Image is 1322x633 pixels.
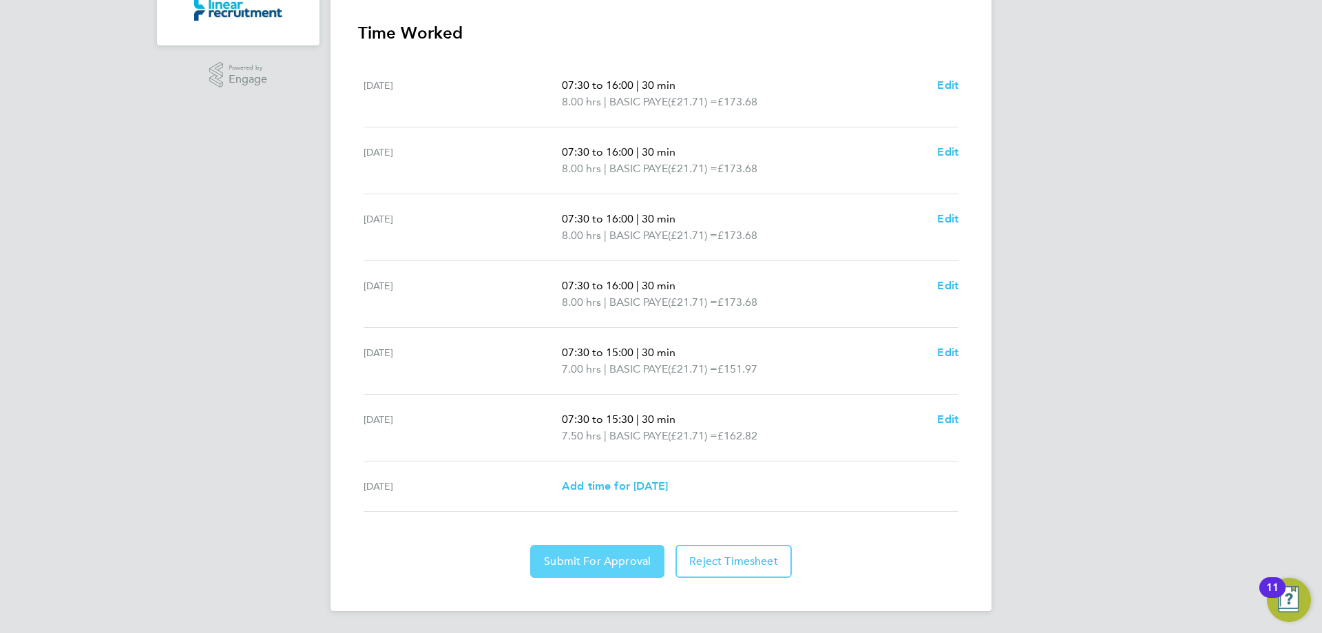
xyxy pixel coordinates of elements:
span: 30 min [642,79,675,92]
span: (£21.71) = [668,362,717,375]
span: Submit For Approval [544,554,651,568]
span: (£21.71) = [668,295,717,309]
span: 07:30 to 15:30 [562,413,633,426]
span: Reject Timesheet [689,554,778,568]
span: 30 min [642,279,675,292]
span: | [636,346,639,359]
h3: Time Worked [358,22,964,44]
span: 30 min [642,346,675,359]
div: [DATE] [364,211,562,244]
span: 07:30 to 16:00 [562,79,633,92]
span: BASIC PAYE [609,94,668,110]
span: 07:30 to 16:00 [562,145,633,158]
span: 30 min [642,145,675,158]
span: 8.00 hrs [562,162,601,175]
span: Add time for [DATE] [562,479,668,492]
span: | [604,229,607,242]
span: 8.00 hrs [562,295,601,309]
a: Edit [937,144,958,160]
div: 11 [1266,588,1279,605]
span: 07:30 to 16:00 [562,212,633,225]
a: Powered byEngage [209,62,268,88]
span: £173.68 [717,162,757,175]
div: [DATE] [364,77,562,110]
span: Edit [937,145,958,158]
span: £173.68 [717,295,757,309]
span: Edit [937,279,958,292]
span: 07:30 to 16:00 [562,279,633,292]
span: | [636,279,639,292]
a: Edit [937,344,958,361]
span: £173.68 [717,95,757,108]
button: Open Resource Center, 11 new notifications [1267,578,1311,622]
span: BASIC PAYE [609,160,668,177]
span: Engage [229,74,267,85]
span: 8.00 hrs [562,229,601,242]
span: | [636,413,639,426]
span: Edit [937,212,958,225]
span: | [604,95,607,108]
span: £173.68 [717,229,757,242]
a: Edit [937,411,958,428]
span: BASIC PAYE [609,361,668,377]
span: £151.97 [717,362,757,375]
span: 7.50 hrs [562,429,601,442]
div: [DATE] [364,144,562,177]
button: Reject Timesheet [675,545,792,578]
span: | [604,429,607,442]
span: | [604,162,607,175]
span: | [604,295,607,309]
span: | [604,362,607,375]
span: BASIC PAYE [609,428,668,444]
span: 30 min [642,413,675,426]
span: Edit [937,346,958,359]
span: | [636,212,639,225]
a: Edit [937,77,958,94]
a: Edit [937,278,958,294]
button: Submit For Approval [530,545,664,578]
span: BASIC PAYE [609,227,668,244]
div: [DATE] [364,411,562,444]
span: 07:30 to 15:00 [562,346,633,359]
span: | [636,79,639,92]
span: (£21.71) = [668,229,717,242]
a: Add time for [DATE] [562,478,668,495]
span: (£21.71) = [668,162,717,175]
div: [DATE] [364,278,562,311]
span: £162.82 [717,429,757,442]
span: 7.00 hrs [562,362,601,375]
span: Edit [937,79,958,92]
span: | [636,145,639,158]
div: [DATE] [364,478,562,495]
a: Edit [937,211,958,227]
span: (£21.71) = [668,429,717,442]
span: Edit [937,413,958,426]
span: (£21.71) = [668,95,717,108]
span: Powered by [229,62,267,74]
div: [DATE] [364,344,562,377]
span: BASIC PAYE [609,294,668,311]
span: 8.00 hrs [562,95,601,108]
span: 30 min [642,212,675,225]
